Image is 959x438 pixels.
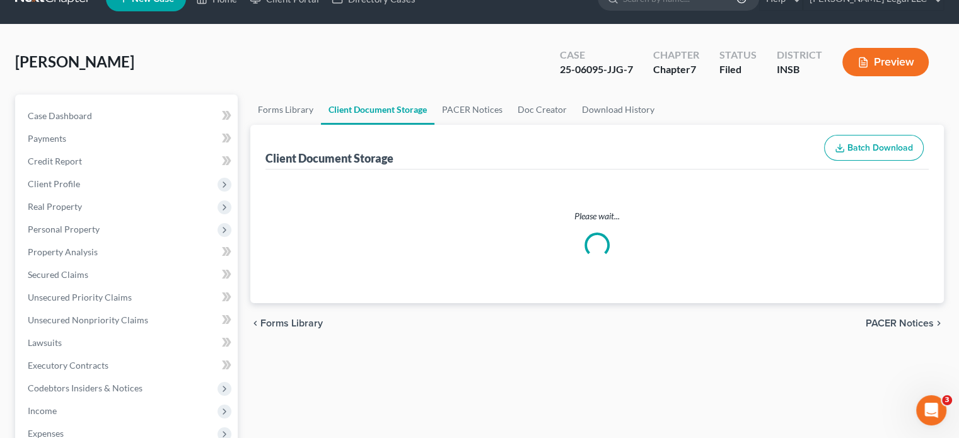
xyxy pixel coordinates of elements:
a: Unsecured Nonpriority Claims [18,309,238,331]
span: Real Property [28,201,82,212]
a: Lawsuits [18,331,238,354]
span: Payments [28,133,66,144]
a: Unsecured Priority Claims [18,286,238,309]
a: Download History [574,95,662,125]
span: Codebtors Insiders & Notices [28,383,142,393]
span: Lawsuits [28,337,62,348]
a: Credit Report [18,150,238,173]
span: Income [28,405,57,416]
span: 7 [690,63,696,75]
i: chevron_left [250,318,260,328]
div: INSB [777,62,822,77]
div: Status [719,48,757,62]
i: chevron_right [934,318,944,328]
span: Batch Download [847,142,913,153]
div: Chapter [653,62,699,77]
button: Preview [842,48,929,76]
span: Personal Property [28,224,100,234]
div: Client Document Storage [265,151,393,166]
a: Property Analysis [18,241,238,263]
span: PACER Notices [866,318,934,328]
span: Forms Library [260,318,323,328]
span: Property Analysis [28,246,98,257]
a: Forms Library [250,95,321,125]
div: Filed [719,62,757,77]
span: Secured Claims [28,269,88,280]
div: District [777,48,822,62]
span: [PERSON_NAME] [15,52,134,71]
span: Unsecured Nonpriority Claims [28,314,148,325]
p: Please wait... [268,210,926,222]
span: Unsecured Priority Claims [28,292,132,303]
button: chevron_left Forms Library [250,318,323,328]
span: Case Dashboard [28,110,92,121]
a: Executory Contracts [18,354,238,377]
div: Case [560,48,633,62]
a: Client Document Storage [321,95,434,125]
a: Doc Creator [510,95,574,125]
span: Credit Report [28,156,82,166]
iframe: Intercom live chat [916,395,946,425]
a: Payments [18,127,238,150]
span: 3 [942,395,952,405]
span: Client Profile [28,178,80,189]
a: Case Dashboard [18,105,238,127]
button: Batch Download [824,135,924,161]
div: Chapter [653,48,699,62]
a: Secured Claims [18,263,238,286]
a: PACER Notices [434,95,510,125]
div: 25-06095-JJG-7 [560,62,633,77]
span: Executory Contracts [28,360,108,371]
button: PACER Notices chevron_right [866,318,944,328]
